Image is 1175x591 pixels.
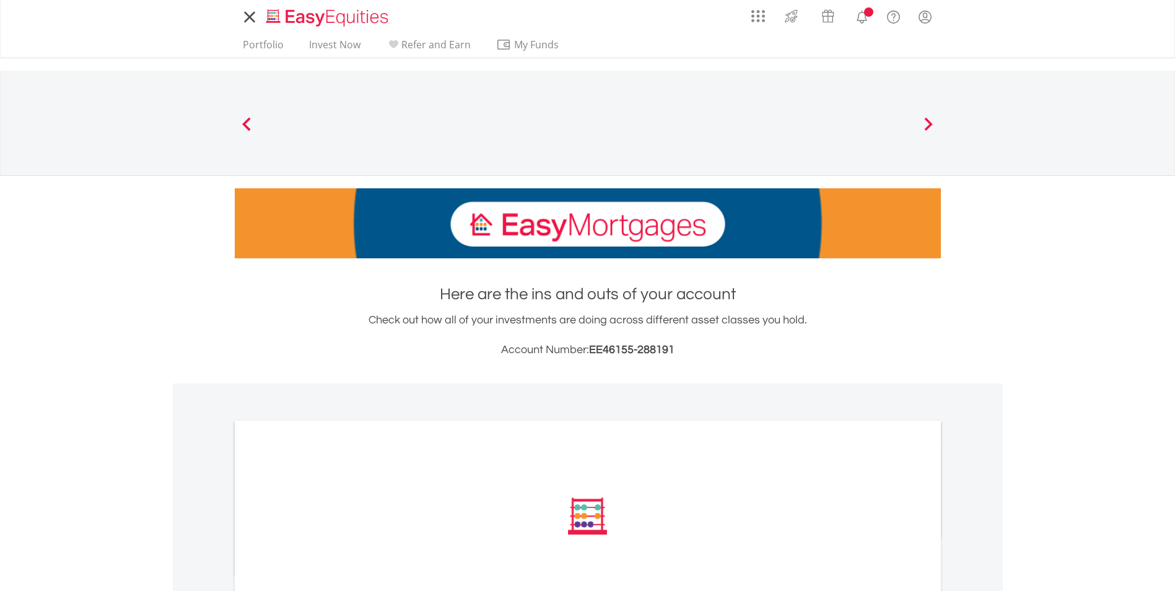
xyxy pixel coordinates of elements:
[810,3,846,26] a: Vouchers
[235,283,941,305] h1: Here are the ins and outs of your account
[751,9,765,23] img: grid-menu-icon.svg
[818,6,838,26] img: vouchers-v2.svg
[264,7,393,28] img: EasyEquities_Logo.png
[878,3,909,28] a: FAQ's and Support
[381,38,476,58] a: Refer and Earn
[846,3,878,28] a: Notifications
[235,312,941,359] div: Check out how all of your investments are doing across different asset classes you hold.
[496,37,577,53] span: My Funds
[781,6,802,26] img: thrive-v2.svg
[235,341,941,359] h3: Account Number:
[238,38,289,58] a: Portfolio
[743,3,773,23] a: AppsGrid
[589,344,675,356] span: EE46155-288191
[261,3,393,28] a: Home page
[235,188,941,258] img: EasyMortage Promotion Banner
[304,38,365,58] a: Invest Now
[401,38,471,51] span: Refer and Earn
[909,3,941,30] a: My Profile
